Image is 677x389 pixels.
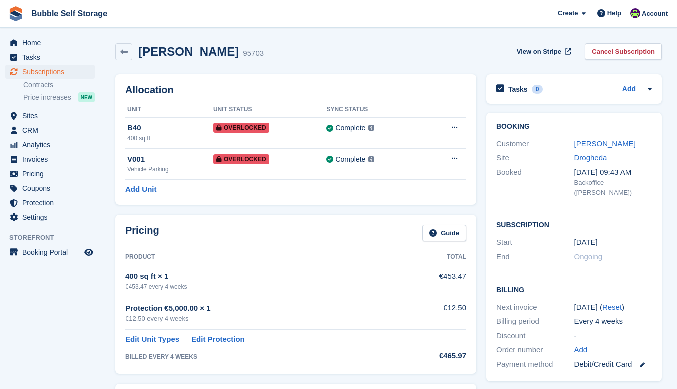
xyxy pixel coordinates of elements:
span: Sites [22,109,82,123]
span: Coupons [22,181,82,195]
div: - [574,330,652,342]
span: Protection [22,196,82,210]
a: menu [5,50,95,64]
th: Total [403,249,466,265]
div: Next invoice [496,302,574,313]
a: Edit Protection [191,334,245,345]
a: menu [5,196,95,210]
span: Tasks [22,50,82,64]
div: Complete [335,154,365,165]
div: Order number [496,344,574,356]
a: menu [5,65,95,79]
span: Overlocked [213,154,269,164]
div: €12.50 every 4 weeks [125,314,403,324]
span: Home [22,36,82,50]
div: Customer [496,138,574,150]
span: Invoices [22,152,82,166]
div: Payment method [496,359,574,370]
div: End [496,251,574,263]
span: Account [642,9,668,19]
h2: [PERSON_NAME] [138,45,239,58]
a: menu [5,245,95,259]
span: CRM [22,123,82,137]
div: Billing period [496,316,574,327]
div: BILLED EVERY 4 WEEKS [125,352,403,361]
a: View on Stripe [513,43,573,60]
a: Contracts [23,80,95,90]
div: Debit/Credit Card [574,359,652,370]
h2: Pricing [125,225,159,241]
a: Add [622,84,636,95]
a: menu [5,138,95,152]
a: Preview store [83,246,95,258]
div: Site [496,152,574,164]
div: [DATE] ( ) [574,302,652,313]
div: Start [496,237,574,248]
div: NEW [78,92,95,102]
div: Discount [496,330,574,342]
a: Bubble Self Storage [27,5,111,22]
img: icon-info-grey-7440780725fd019a000dd9b08b2336e03edf1995a4989e88bcd33f0948082b44.svg [368,156,374,162]
div: Complete [335,123,365,133]
span: Analytics [22,138,82,152]
th: Unit [125,102,213,118]
span: Booking Portal [22,245,82,259]
span: Overlocked [213,123,269,133]
div: [DATE] 09:43 AM [574,167,652,178]
td: €12.50 [403,297,466,329]
span: Ongoing [574,252,603,261]
a: Cancel Subscription [585,43,662,60]
a: menu [5,109,95,123]
div: €453.47 every 4 weeks [125,282,403,291]
h2: Tasks [508,85,528,94]
div: 400 sq ft × 1 [125,271,403,282]
span: Storefront [9,233,100,243]
a: menu [5,167,95,181]
span: Pricing [22,167,82,181]
a: Add Unit [125,184,156,195]
span: Settings [22,210,82,224]
span: View on Stripe [517,47,561,57]
div: 95703 [243,48,264,59]
div: V001 [127,154,213,165]
div: 0 [532,85,543,94]
a: menu [5,152,95,166]
th: Sync Status [326,102,424,118]
div: B40 [127,122,213,134]
a: [PERSON_NAME] [574,139,636,148]
span: Subscriptions [22,65,82,79]
h2: Booking [496,123,652,131]
img: Tom Gilmore [630,8,640,18]
th: Product [125,249,403,265]
span: Create [558,8,578,18]
div: Booked [496,167,574,198]
img: stora-icon-8386f47178a22dfd0bd8f6a31ec36ba5ce8667c1dd55bd0f319d3a0aa187defe.svg [8,6,23,21]
div: 400 sq ft [127,134,213,143]
time: 2025-07-18 00:00:00 UTC [574,237,598,248]
a: Guide [422,225,466,241]
span: Price increases [23,93,71,102]
h2: Subscription [496,219,652,229]
a: Price increases NEW [23,92,95,103]
span: Help [607,8,621,18]
a: Add [574,344,588,356]
a: menu [5,36,95,50]
h2: Allocation [125,84,466,96]
div: €465.97 [403,350,466,362]
a: Edit Unit Types [125,334,179,345]
td: €453.47 [403,265,466,297]
div: Backoffice ([PERSON_NAME]) [574,178,652,197]
a: Drogheda [574,153,607,162]
h2: Billing [496,284,652,294]
a: menu [5,181,95,195]
a: Reset [602,303,622,311]
a: menu [5,123,95,137]
div: Vehicle Parking [127,165,213,174]
th: Unit Status [213,102,327,118]
a: menu [5,210,95,224]
div: Every 4 weeks [574,316,652,327]
div: Protection €5,000.00 × 1 [125,303,403,314]
img: icon-info-grey-7440780725fd019a000dd9b08b2336e03edf1995a4989e88bcd33f0948082b44.svg [368,125,374,131]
